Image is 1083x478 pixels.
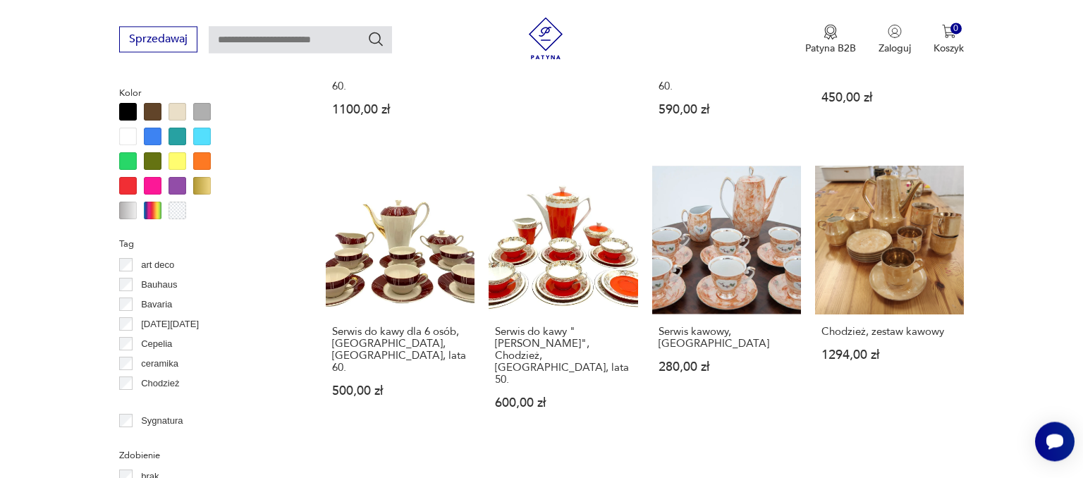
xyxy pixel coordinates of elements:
[141,356,178,372] p: ceramika
[950,23,962,35] div: 0
[821,349,957,361] p: 1294,00 zł
[821,326,957,338] h3: Chodzież, zestaw kawowy
[367,30,384,47] button: Szukaj
[141,257,174,273] p: art deco
[525,17,567,59] img: Patyna - sklep z meblami i dekoracjami vintage
[934,24,964,55] button: 0Koszyk
[332,326,468,374] h3: Serwis do kawy dla 6 osób, [GEOGRAPHIC_DATA], [GEOGRAPHIC_DATA], lata 60.
[119,26,197,52] button: Sprzedawaj
[805,24,856,55] a: Ikona medaluPatyna B2B
[815,166,964,436] a: Chodzież, zestaw kawowyChodzież, zestaw kawowy1294,00 zł
[332,385,468,397] p: 500,00 zł
[1035,422,1075,461] iframe: Smartsupp widget button
[879,24,911,55] button: Zaloguj
[824,24,838,39] img: Ikona medalu
[141,297,172,312] p: Bavaria
[141,413,183,429] p: Sygnatura
[659,361,795,373] p: 280,00 zł
[141,396,176,411] p: Ćmielów
[805,24,856,55] button: Patyna B2B
[942,24,956,38] img: Ikona koszyka
[119,35,197,45] a: Sprzedawaj
[659,104,795,116] p: 590,00 zł
[141,317,199,332] p: [DATE][DATE]
[934,42,964,55] p: Koszyk
[119,85,292,101] p: Kolor
[326,166,475,436] a: Serwis do kawy dla 6 osób, Chodzież, Polska, lata 60.Serwis do kawy dla 6 osób, [GEOGRAPHIC_DATA]...
[495,397,631,409] p: 600,00 zł
[888,24,902,38] img: Ikonka użytkownika
[119,236,292,252] p: Tag
[659,32,795,92] h3: Porcelanowy serwis kawowy dla 8 osób, [GEOGRAPHIC_DATA], [GEOGRAPHIC_DATA], lata 60.
[659,326,795,350] h3: Serwis kawowy, [GEOGRAPHIC_DATA]
[141,336,172,352] p: Cepelia
[332,104,468,116] p: 1100,00 zł
[141,376,179,391] p: Chodzież
[495,326,631,386] h3: Serwis do kawy "[PERSON_NAME]", Chodzież, [GEOGRAPHIC_DATA], lata 50.
[141,277,177,293] p: Bauhaus
[489,166,637,436] a: Serwis do kawy "Elżbieta", Chodzież, Polska, lata 50.Serwis do kawy "[PERSON_NAME]", Chodzież, [G...
[119,448,292,463] p: Zdobienie
[879,42,911,55] p: Zaloguj
[805,42,856,55] p: Patyna B2B
[821,92,957,104] p: 450,00 zł
[652,166,801,436] a: Serwis kawowy, ChodzieżSerwis kawowy, [GEOGRAPHIC_DATA]280,00 zł
[332,32,468,92] h3: Zestaw porcelany obiadowej, [GEOGRAPHIC_DATA], [GEOGRAPHIC_DATA], lata 60.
